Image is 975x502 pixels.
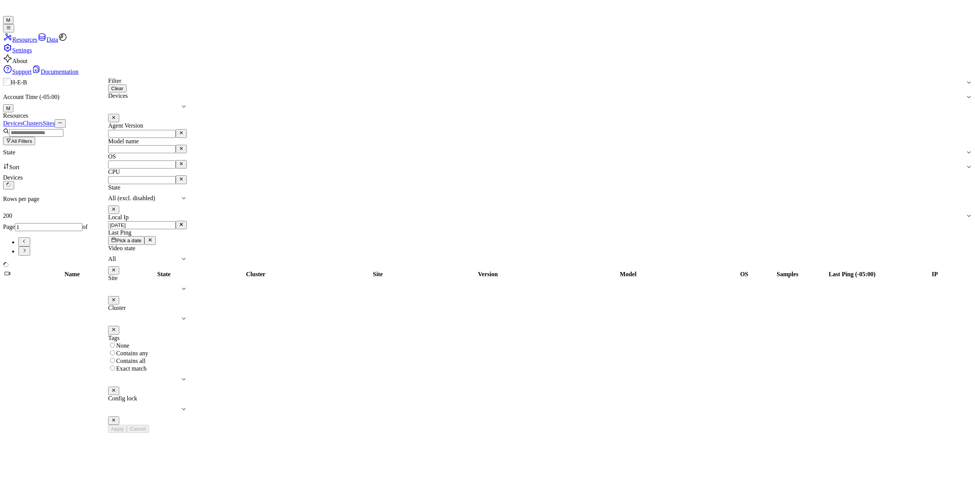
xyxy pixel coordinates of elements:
a: Data [37,36,58,43]
span: Support [12,68,32,75]
label: None [116,342,130,349]
span: of [83,223,87,230]
button: Go to next page [18,246,30,256]
button: Clear [108,84,126,92]
button: Apply [108,425,127,433]
span: Resources [12,36,37,43]
a: Sites [43,120,55,127]
th: Name [11,270,133,279]
p: Rows per page [3,196,972,202]
label: Last Ping [108,229,131,236]
label: Exact match [116,365,147,372]
div: Filter [108,78,187,92]
button: All Filters [3,137,35,145]
span: About [12,58,28,64]
label: Local Ip [108,214,129,220]
a: Devices [3,120,23,127]
th: Samples [769,270,806,279]
div: Resources [3,112,972,119]
button: Pick a date [108,236,144,245]
label: Video state [108,245,135,251]
span: Sort [9,164,19,170]
th: Model [537,270,719,279]
a: Documentation [32,68,79,75]
a: Support [3,68,32,75]
a: Clusters [23,120,43,127]
a: Resources [3,36,37,43]
span: M [6,105,10,111]
button: M [3,16,13,24]
span: Documentation [41,68,79,75]
label: Agent Version [108,122,143,129]
button: Cancel [127,425,149,433]
nav: pagination [3,237,972,256]
button: Go to previous page [18,237,30,246]
button: M [3,104,13,112]
label: Model name [108,138,139,144]
label: State [108,184,120,191]
span: Settings [12,47,32,53]
span: Page [3,223,15,230]
th: IP [898,270,971,279]
span: Data [47,36,58,43]
th: Cluster [195,270,317,279]
th: Version [439,270,536,279]
label: Cluster [108,304,126,311]
span: Pick a date [116,238,141,244]
a: Settings [3,47,32,53]
label: Site [108,275,118,281]
label: CPU [108,168,120,175]
label: Contains all [116,358,146,364]
button: Toggle Navigation [3,24,14,32]
span: M [6,17,10,23]
th: Last Ping (-05:00) [807,270,897,279]
label: Devices [108,92,128,99]
span: Devices [3,174,23,181]
th: OS [720,270,768,279]
label: Config lock [108,395,137,402]
label: Tags [108,335,120,341]
th: Site [317,270,438,279]
label: Contains any [116,350,148,356]
label: OS [108,153,116,160]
